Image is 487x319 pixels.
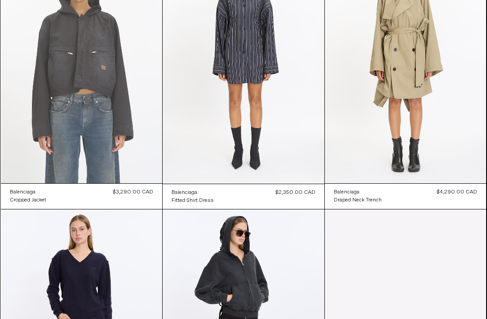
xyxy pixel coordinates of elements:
a: Balenciaga [10,188,46,196]
a: Draped Neck Trench [334,196,382,204]
a: Fitted Shirt Dress [172,197,214,205]
div: $2,350.00 CAD [275,189,315,197]
div: Balenciaga [334,189,359,196]
a: Balenciaga [334,188,382,196]
div: Balenciaga [10,189,36,196]
div: $4,290.00 CAD [437,188,477,196]
div: Balenciaga [172,189,197,197]
div: Cropped Jacket [10,197,46,204]
div: Draped Neck Trench [334,197,382,204]
div: $3,290.00 CAD [113,188,153,196]
a: Balenciaga [172,189,214,197]
a: Cropped Jacket [10,196,46,204]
